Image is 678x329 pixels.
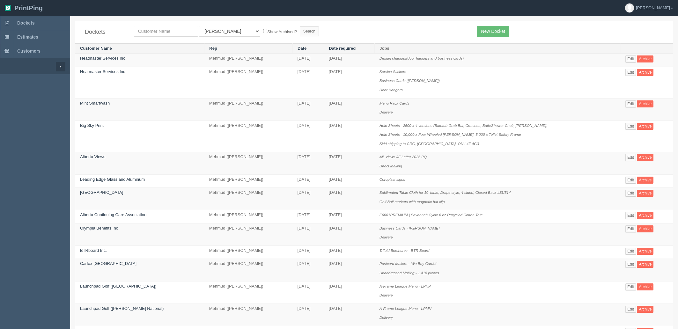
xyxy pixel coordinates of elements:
[80,154,105,159] a: Alberta Views
[204,223,293,245] td: Mehmud ([PERSON_NAME])
[80,46,112,51] a: Customer Name
[637,177,653,184] a: Archive
[380,155,427,159] i: AB Views JF Letter 2025 PQ
[380,284,431,288] i: A-Frame League Menu - LPHP
[293,210,324,223] td: [DATE]
[293,259,324,281] td: [DATE]
[637,212,653,219] a: Archive
[625,306,636,313] a: Edit
[380,306,431,311] i: A-Frame League Menu - LPMN
[293,152,324,174] td: [DATE]
[637,55,653,62] a: Archive
[380,213,483,217] i: E6061PREMIUM | Savannah Cycle 6 oz Recycled Cotton Tote
[293,98,324,121] td: [DATE]
[204,67,293,98] td: Mehmud ([PERSON_NAME])
[380,248,429,252] i: Trifold Borchures - BTR Board
[293,174,324,188] td: [DATE]
[637,190,653,197] a: Archive
[324,98,375,121] td: [DATE]
[625,4,634,12] img: avatar_default-7531ab5dedf162e01f1e0bb0964e6a185e93c5c22dfe317fb01d7f8cd2b1632c.jpg
[80,306,164,311] a: Launchpad Golf ([PERSON_NAME] National)
[380,271,439,275] i: Unaddressed Mailing - 1,418 pieces
[380,69,406,74] i: Service Stickers
[324,152,375,174] td: [DATE]
[204,152,293,174] td: Mehmud ([PERSON_NAME])
[324,67,375,98] td: [DATE]
[17,34,38,40] span: Estimates
[637,69,653,76] a: Archive
[637,225,653,232] a: Archive
[625,225,636,232] a: Edit
[324,259,375,281] td: [DATE]
[380,110,393,114] i: Delivery
[324,174,375,188] td: [DATE]
[625,190,636,197] a: Edit
[329,46,356,51] a: Date required
[5,5,11,11] img: logo-3e63b451c926e2ac314895c53de4908e5d424f24456219fb08d385ab2e579770.png
[204,98,293,121] td: Mehmud ([PERSON_NAME])
[380,164,402,168] i: Direct Mailing
[293,121,324,152] td: [DATE]
[204,303,293,326] td: Mehmud ([PERSON_NAME])
[380,190,511,194] i: Sublimated Table Cloth for 10' table, Drape style, 4 sided, Closed Back #SU514
[80,190,123,195] a: [GEOGRAPHIC_DATA]
[625,123,636,130] a: Edit
[263,28,297,35] label: Show Archived?
[380,261,437,266] i: Postcard Mailers - 'We Buy Cards!'
[324,281,375,303] td: [DATE]
[80,177,145,182] a: Leading Edge Glass and Aluminum
[380,200,445,204] i: Golf Ball markers with magnetic hat clip
[293,303,324,326] td: [DATE]
[80,101,110,106] a: Mint Smartwash
[17,20,34,26] span: Dockets
[324,303,375,326] td: [DATE]
[204,210,293,223] td: Mehmud ([PERSON_NAME])
[380,226,439,230] i: Business Cards - [PERSON_NAME]
[637,100,653,107] a: Archive
[477,26,509,37] a: New Docket
[625,100,636,107] a: Edit
[80,123,104,128] a: Big Sky Print
[324,245,375,259] td: [DATE]
[324,54,375,67] td: [DATE]
[637,123,653,130] a: Archive
[293,281,324,303] td: [DATE]
[85,29,124,35] h4: Dockets
[637,306,653,313] a: Archive
[380,123,548,128] i: Help Sheets - 2500 x 4 versions (Bathtub Grab Bar, Crutches, Bath/Shower Chair, [PERSON_NAME])
[637,261,653,268] a: Archive
[380,142,479,146] i: Skid shipping to CRC, [GEOGRAPHIC_DATA], ON L4Z 4G3
[324,121,375,152] td: [DATE]
[637,154,653,161] a: Archive
[324,210,375,223] td: [DATE]
[380,315,393,319] i: Delivery
[80,284,156,289] a: Launchpad Golf ([GEOGRAPHIC_DATA])
[80,248,107,253] a: BTRboard Inc.
[80,56,125,61] a: Heatmaster Services Inc
[637,248,653,255] a: Archive
[263,29,267,33] input: Show Archived?
[637,283,653,290] a: Archive
[625,261,636,268] a: Edit
[298,46,306,51] a: Date
[204,174,293,188] td: Mehmud ([PERSON_NAME])
[134,26,198,37] input: Customer Name
[17,48,41,54] span: Customers
[204,259,293,281] td: Mehmud ([PERSON_NAME])
[380,56,464,60] i: Design changes(door hangers and business cards)
[375,43,621,54] th: Jobs
[293,223,324,245] td: [DATE]
[625,69,636,76] a: Edit
[625,55,636,62] a: Edit
[324,188,375,210] td: [DATE]
[380,132,521,136] i: Help Sheets - 10,000 x Four Wheeled [PERSON_NAME], 5,000 x Toilet Safety Frame
[204,121,293,152] td: Mehmud ([PERSON_NAME])
[625,248,636,255] a: Edit
[625,212,636,219] a: Edit
[380,293,393,297] i: Delivery
[380,235,393,239] i: Delivery
[209,46,217,51] a: Rep
[204,54,293,67] td: Mehmud ([PERSON_NAME])
[293,67,324,98] td: [DATE]
[293,54,324,67] td: [DATE]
